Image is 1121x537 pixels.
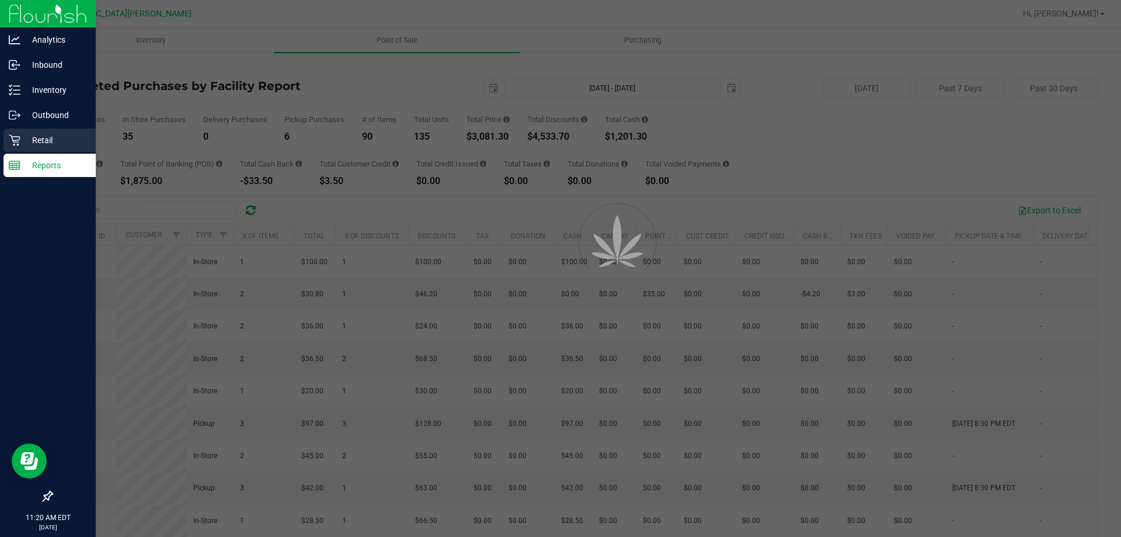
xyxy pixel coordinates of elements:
[9,59,20,71] inline-svg: Inbound
[20,83,90,97] p: Inventory
[5,523,90,532] p: [DATE]
[9,134,20,146] inline-svg: Retail
[20,133,90,147] p: Retail
[20,33,90,47] p: Analytics
[9,160,20,171] inline-svg: Reports
[20,58,90,72] p: Inbound
[9,34,20,46] inline-svg: Analytics
[5,512,90,523] p: 11:20 AM EDT
[12,444,47,479] iframe: Resource center
[9,84,20,96] inline-svg: Inventory
[20,108,90,122] p: Outbound
[20,158,90,172] p: Reports
[9,109,20,121] inline-svg: Outbound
